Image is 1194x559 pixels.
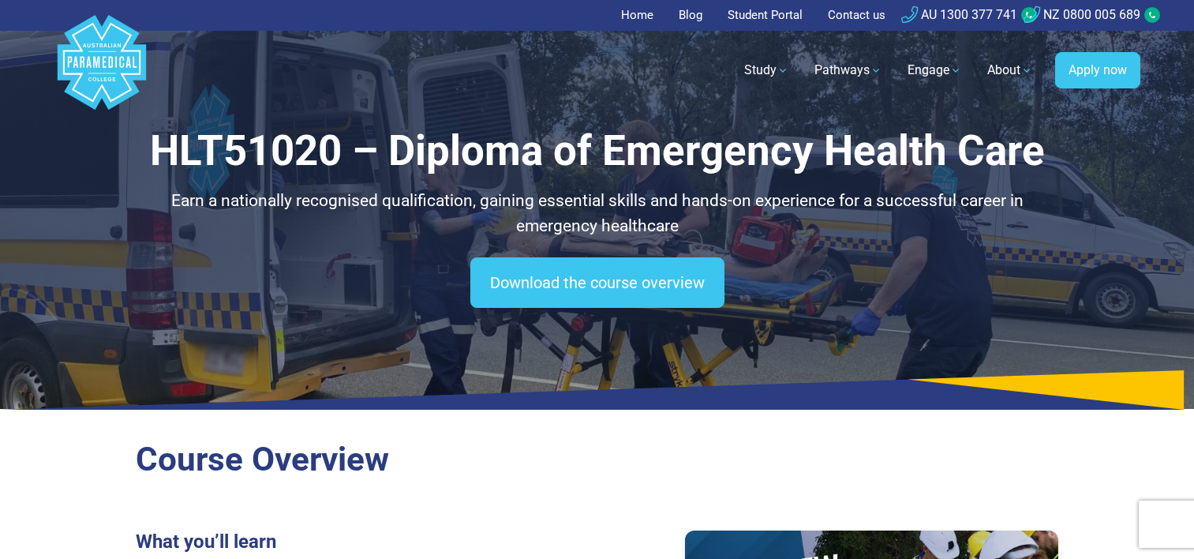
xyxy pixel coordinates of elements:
a: Australian Paramedical College [54,31,149,111]
p: Earn a nationally recognised qualification, gaining essential skills and hands-on experience for ... [136,189,1059,238]
a: Download the course overview [470,257,724,308]
h1: HLT51020 – Diploma of Emergency Health Care [136,126,1059,176]
a: Apply now [1055,52,1140,88]
a: Engage [898,48,971,92]
a: NZ 0800 005 689 [1024,7,1140,22]
h2: Course Overview [136,440,1059,480]
a: AU 1300 377 741 [901,7,1017,22]
a: Study [735,48,799,92]
a: Pathways [805,48,892,92]
a: About [978,48,1042,92]
h3: What you’ll learn [136,531,588,553]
